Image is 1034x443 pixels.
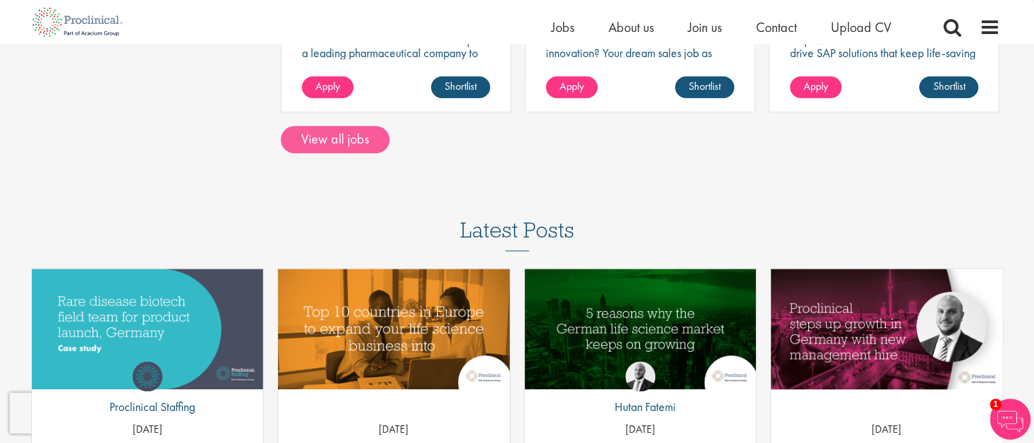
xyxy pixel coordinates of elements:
span: 1 [990,399,1001,410]
a: Apply [790,76,842,98]
a: Shortlist [675,76,734,98]
a: Link to a post [771,269,1003,389]
img: Proclinical Staffing [133,361,162,391]
a: Upload CV [831,18,891,36]
a: Proclinical Staffing Proclinical Staffing [99,361,195,423]
a: Jobs [551,18,574,36]
p: Hutan Fatemi [604,398,676,416]
a: Apply [302,76,354,98]
a: Apply [546,76,598,98]
iframe: reCAPTCHA [10,393,184,433]
img: German life science market [525,269,757,389]
a: Shortlist [431,76,490,98]
p: Passionate about science and innovation? Your dream sales job as Territory Manager awaits! [546,33,734,72]
img: Chatbot [990,399,1031,440]
p: Proclinical Staffing [99,398,195,416]
a: Join us [688,18,722,36]
span: Apply [315,79,340,93]
img: Hutan Fatemi joins Proclinical Germany [771,269,1003,391]
a: Link to a post [278,269,510,389]
a: Contact [756,18,797,36]
a: Link to a post [32,269,264,389]
a: Shortlist [919,76,978,98]
img: Top 10 countries in Europe for life science companies [278,269,510,389]
span: Apply [559,79,584,93]
a: Hutan Fatemi Hutan Fatemi [604,361,676,423]
a: About us [608,18,654,36]
p: [DATE] [32,422,264,438]
img: Hutan Fatemi [625,361,655,391]
a: Link to a post [525,269,757,389]
p: Empower innovation in healthcare - drive SAP solutions that keep life-saving technology running s... [790,33,978,72]
p: [DATE] [525,422,757,438]
span: Apply [804,79,828,93]
p: [DATE] [771,422,1003,438]
a: View all jobs [281,126,390,153]
p: [DATE] [278,422,510,438]
h3: Latest Posts [460,218,574,251]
